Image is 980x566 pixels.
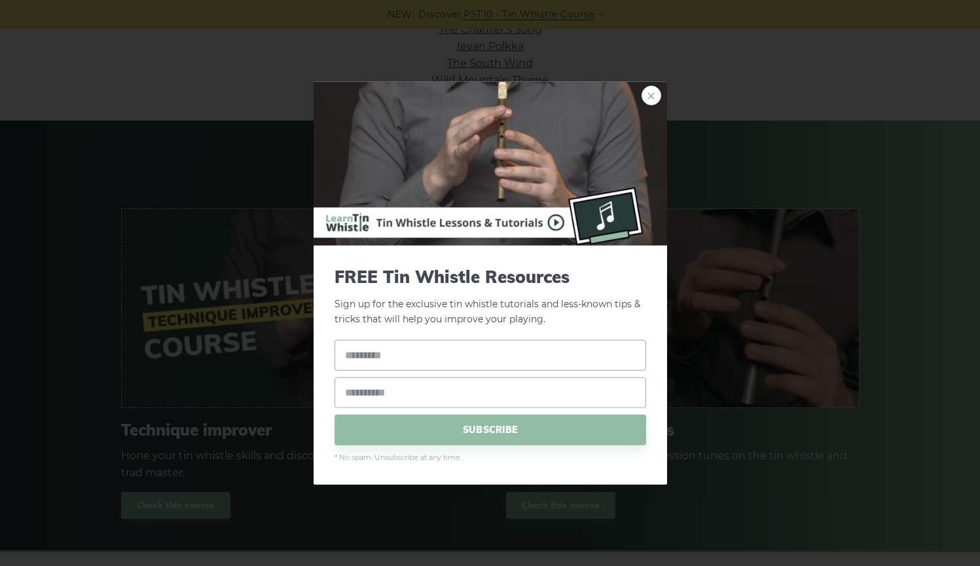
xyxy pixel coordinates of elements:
[314,82,667,246] img: Tin Whistle Buying Guide Preview
[642,86,661,105] a: ×
[335,414,646,445] span: SUBSCRIBE
[335,451,646,463] span: * No spam. Unsubscribe at any time.
[335,267,646,287] span: FREE Tin Whistle Resources
[335,267,646,327] p: Sign up for the exclusive tin whistle tutorials and less-known tips & tricks that will help you i...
